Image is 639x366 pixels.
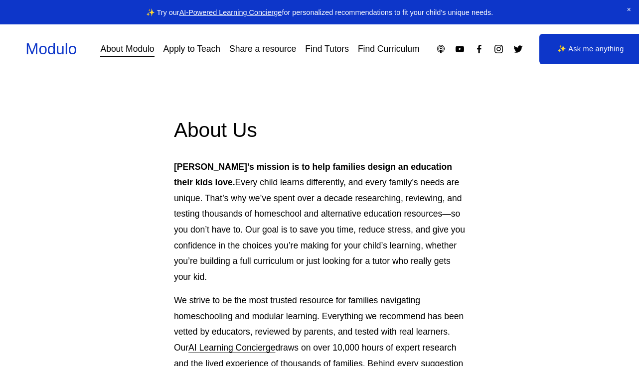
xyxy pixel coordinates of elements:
[436,44,446,54] a: Apple Podcasts
[174,117,465,143] h2: About Us
[188,343,275,353] a: AI Learning Concierge
[25,40,77,58] a: Modulo
[174,159,465,285] p: Every child learns differently, and every family’s needs are unique. That’s why we’ve spent over ...
[455,44,465,54] a: YouTube
[179,8,282,16] a: AI-Powered Learning Concierge
[229,40,296,58] a: Share a resource
[474,44,484,54] a: Facebook
[174,162,455,188] strong: [PERSON_NAME]’s mission is to help families design an education their kids love.
[163,40,220,58] a: Apply to Teach
[493,44,504,54] a: Instagram
[100,40,154,58] a: About Modulo
[513,44,523,54] a: Twitter
[358,40,420,58] a: Find Curriculum
[305,40,349,58] a: Find Tutors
